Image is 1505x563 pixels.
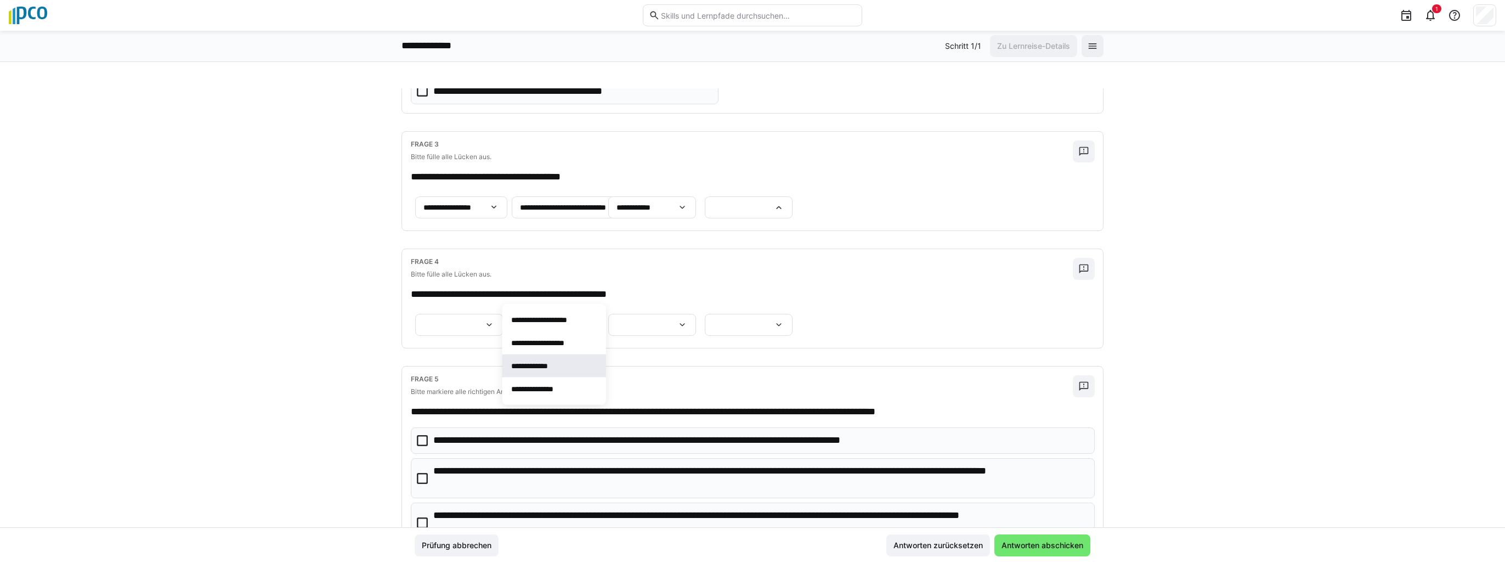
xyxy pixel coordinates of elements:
[994,534,1090,556] button: Antworten abschicken
[411,375,1073,383] h4: Frage 5
[995,41,1072,52] span: Zu Lernreise-Details
[411,270,1073,279] p: Bitte fülle alle Lücken aus.
[886,534,990,556] button: Antworten zurücksetzen
[415,534,499,556] button: Prüfung abbrechen
[660,10,856,20] input: Skills und Lernpfade durchsuchen…
[411,258,1073,266] h4: Frage 4
[945,41,981,52] p: Schritt 1/1
[1435,5,1438,12] span: 1
[892,540,985,551] span: Antworten zurücksetzen
[420,540,493,551] span: Prüfung abbrechen
[411,153,1073,161] p: Bitte fülle alle Lücken aus.
[411,387,1073,396] p: Bitte markiere alle richtigen Antworten.
[411,140,1073,148] h4: Frage 3
[990,35,1077,57] button: Zu Lernreise-Details
[1000,540,1085,551] span: Antworten abschicken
